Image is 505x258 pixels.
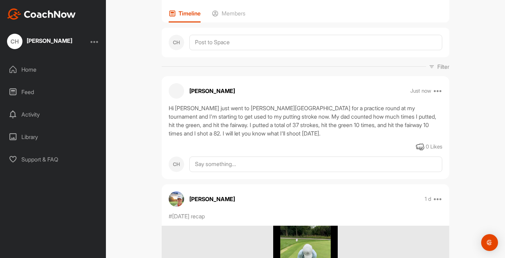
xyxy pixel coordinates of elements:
[426,143,442,151] div: 0 Likes
[410,87,431,94] p: Just now
[425,196,431,203] p: 1 d
[169,191,184,207] img: avatar
[189,195,235,203] p: [PERSON_NAME]
[437,62,449,71] p: Filter
[189,87,235,95] p: [PERSON_NAME]
[4,83,103,101] div: Feed
[4,128,103,146] div: Library
[179,10,201,17] p: Timeline
[4,61,103,78] div: Home
[169,212,205,220] p: #[DATE] recap
[7,8,76,20] img: CoachNow
[4,106,103,123] div: Activity
[169,157,184,172] div: CH
[222,10,245,17] p: Members
[481,234,498,251] div: Open Intercom Messenger
[169,35,184,50] div: CH
[7,34,22,49] div: CH
[27,38,72,44] div: [PERSON_NAME]
[169,104,442,138] div: Hi [PERSON_NAME] just went to [PERSON_NAME][GEOGRAPHIC_DATA] for a practice round at my tournamen...
[4,151,103,168] div: Support & FAQ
